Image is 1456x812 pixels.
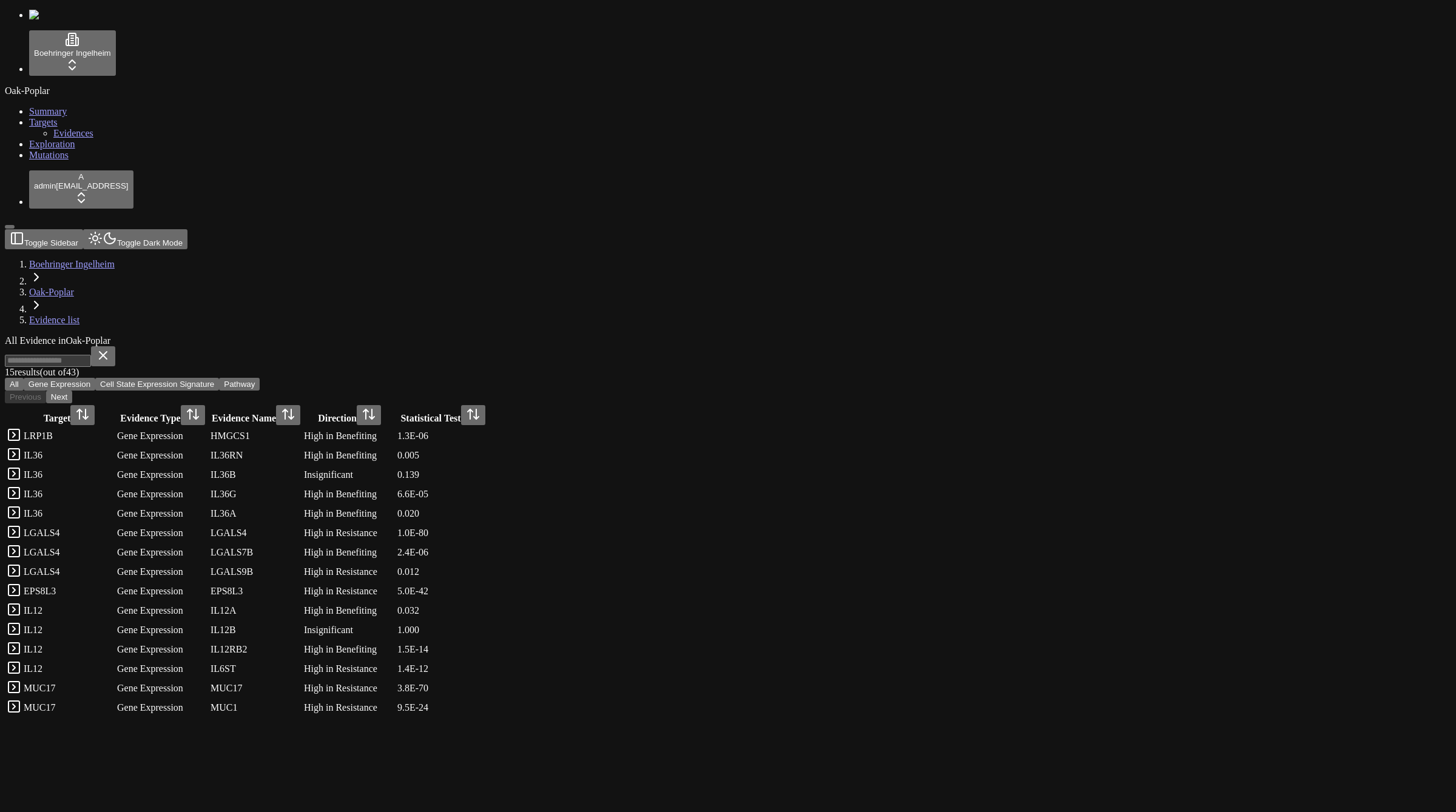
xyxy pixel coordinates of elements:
[304,528,377,538] span: High in Resistance
[304,405,395,425] div: Direction
[56,181,128,190] span: [EMAIL_ADDRESS]
[117,238,183,247] span: Toggle Dark Mode
[117,489,208,500] div: Gene Expression
[117,508,208,519] div: Gene Expression
[29,259,115,269] a: Boehringer Ingelheim
[211,431,302,441] div: HMGCS1
[29,315,79,325] a: Evidence list
[5,229,83,249] button: Toggle Sidebar
[95,378,219,391] button: Cell State Expression Signature
[24,625,115,636] div: IL12
[397,528,488,539] div: 1.0E-80
[46,391,72,403] button: Next
[117,663,208,674] div: Gene Expression
[53,128,93,138] a: Evidences
[24,683,115,694] div: MUC17
[24,450,115,461] div: IL36
[24,702,115,713] div: MUC17
[211,605,302,616] div: IL12A
[24,644,115,655] div: IL12
[29,139,75,149] a: Exploration
[29,10,76,21] img: Numenos
[24,547,115,558] div: LGALS4
[304,605,377,616] span: High in Benefiting
[397,489,488,500] div: 6.6E-05
[29,106,67,116] a: Summary
[29,117,58,127] a: Targets
[5,86,1451,96] div: Oak-Poplar
[117,644,208,655] div: Gene Expression
[78,172,84,181] span: A
[211,450,302,461] div: IL36RN
[211,508,302,519] div: IL36A
[211,469,302,480] div: IL36B
[211,683,302,694] div: MUC17
[24,238,78,247] span: Toggle Sidebar
[304,566,377,577] span: High in Resistance
[24,605,115,616] div: IL12
[397,644,488,655] div: 1.5E-14
[24,586,115,597] div: EPS8L3
[304,663,377,674] span: High in Resistance
[397,663,488,674] div: 1.4E-12
[117,605,208,616] div: Gene Expression
[304,547,377,557] span: High in Benefiting
[24,405,115,425] div: Target
[304,683,377,693] span: High in Resistance
[24,508,115,519] div: IL36
[211,528,302,539] div: LGALS4
[83,229,187,249] button: Toggle Dark Mode
[211,702,302,713] div: MUC1
[117,450,208,461] div: Gene Expression
[117,431,208,441] div: Gene Expression
[397,450,488,461] div: 0.005
[117,625,208,636] div: Gene Expression
[211,547,302,558] div: LGALS7B
[397,405,488,425] div: Statistical Test
[304,702,377,713] span: High in Resistance
[5,259,1335,326] nav: breadcrumb
[211,625,302,636] div: IL12B
[24,431,115,441] div: LRP1B
[29,150,69,160] a: Mutations
[304,469,353,480] span: Insignificant
[211,663,302,674] div: IL6ST
[5,225,15,229] button: Toggle Sidebar
[117,528,208,539] div: Gene Expression
[397,683,488,694] div: 3.8E-70
[24,378,95,391] button: Gene Expression
[397,702,488,713] div: 9.5E-24
[211,644,302,655] div: IL12RB2
[304,489,377,499] span: High in Benefiting
[397,469,488,480] div: 0.139
[211,405,302,425] div: Evidence Name
[304,508,377,518] span: High in Benefiting
[117,683,208,694] div: Gene Expression
[117,566,208,577] div: Gene Expression
[117,469,208,480] div: Gene Expression
[211,586,302,597] div: EPS8L3
[397,586,488,597] div: 5.0E-42
[117,547,208,558] div: Gene Expression
[304,450,377,460] span: High in Benefiting
[5,378,24,391] button: All
[397,431,488,441] div: 1.3E-06
[24,489,115,500] div: IL36
[304,586,377,596] span: High in Resistance
[117,702,208,713] div: Gene Expression
[40,367,79,377] span: (out of 43 )
[117,586,208,597] div: Gene Expression
[211,566,302,577] div: LGALS9B
[24,566,115,577] div: LGALS4
[304,625,353,635] span: Insignificant
[5,335,1335,346] div: All Evidence in Oak-Poplar
[117,405,208,425] div: Evidence Type
[397,625,488,636] div: 1.000
[29,170,133,209] button: Aadmin[EMAIL_ADDRESS]
[24,469,115,480] div: IL36
[397,547,488,558] div: 2.4E-06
